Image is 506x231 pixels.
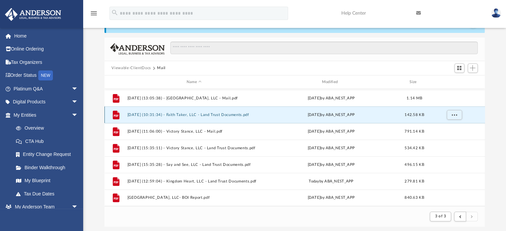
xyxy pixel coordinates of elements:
[5,95,88,109] a: Digital Productsarrow_drop_down
[264,79,398,85] div: Modified
[405,130,424,133] span: 791.14 KB
[264,129,398,135] div: [DATE] by ABA_NEST_APP
[127,96,261,100] button: [DATE] (13:05:38) - [GEOGRAPHIC_DATA], LLC - Mail.pdf
[5,200,85,214] a: My Anderson Teamarrow_drop_down
[72,200,85,214] span: arrow_drop_down
[468,63,478,73] button: Add
[127,196,261,200] button: [GEOGRAPHIC_DATA], LLC- BOI Report.pdf
[307,163,320,167] span: [DATE]
[127,79,261,85] div: Name
[264,145,398,151] div: by ABA_NEST_APP
[72,95,85,109] span: arrow_drop_down
[3,8,63,21] img: Anderson Advisors Platinum Portal
[72,108,85,122] span: arrow_drop_down
[401,79,427,85] div: Size
[264,112,398,118] div: [DATE] by ABA_NEST_APP
[309,179,319,183] span: today
[454,63,464,73] button: Switch to Grid View
[405,146,424,150] span: 534.42 KB
[9,161,88,174] a: Binder Walkthrough
[90,9,98,17] i: menu
[127,113,261,117] button: [DATE] (10:31:34) - Faith Taker, LLC - Land Trust Documents.pdf
[446,110,462,120] button: More options
[90,13,98,17] a: menu
[264,162,398,168] div: by ABA_NEST_APP
[170,42,477,54] input: Search files and folders
[405,113,424,117] span: 142.58 KB
[107,79,124,85] div: id
[5,69,88,82] a: Order StatusNEW
[430,212,451,221] button: 3 of 3
[5,56,88,69] a: Tax Organizers
[264,178,398,184] div: by ABA_NEST_APP
[9,174,85,187] a: My Blueprint
[5,108,88,122] a: My Entitiesarrow_drop_down
[104,89,485,206] div: grid
[264,195,398,201] div: [DATE] by ABA_NEST_APP
[127,146,261,150] button: [DATE] (15:35:11) - Victory Stance, LLC - Land Trust Documents.pdf
[405,179,424,183] span: 279.81 KB
[111,9,118,16] i: search
[435,214,446,218] span: 3 of 3
[72,82,85,96] span: arrow_drop_down
[430,79,477,85] div: id
[9,148,88,161] a: Entity Change Request
[38,70,53,80] div: NEW
[307,146,320,150] span: [DATE]
[491,8,501,18] img: User Pic
[9,135,88,148] a: CTA Hub
[9,122,88,135] a: Overview
[157,65,166,71] button: Mail
[127,163,261,167] button: [DATE] (15:35:28) - Say and See, LLC - Land Trust Documents.pdf
[111,65,151,71] button: Viewable-ClientDocs
[407,96,422,100] span: 1.14 MB
[127,129,261,134] button: [DATE] (11:06:00) - Victory Stance, LLC - Mail.pdf
[264,95,398,101] div: [DATE] by ABA_NEST_APP
[127,179,261,183] button: [DATE] (12:59:04) - Kingdom Heart, LLC - Land Trust Documents.pdf
[9,187,88,200] a: Tax Due Dates
[405,163,424,167] span: 496.15 KB
[5,82,88,95] a: Platinum Q&Aarrow_drop_down
[5,29,88,43] a: Home
[405,196,424,200] span: 840.63 KB
[5,43,88,56] a: Online Ordering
